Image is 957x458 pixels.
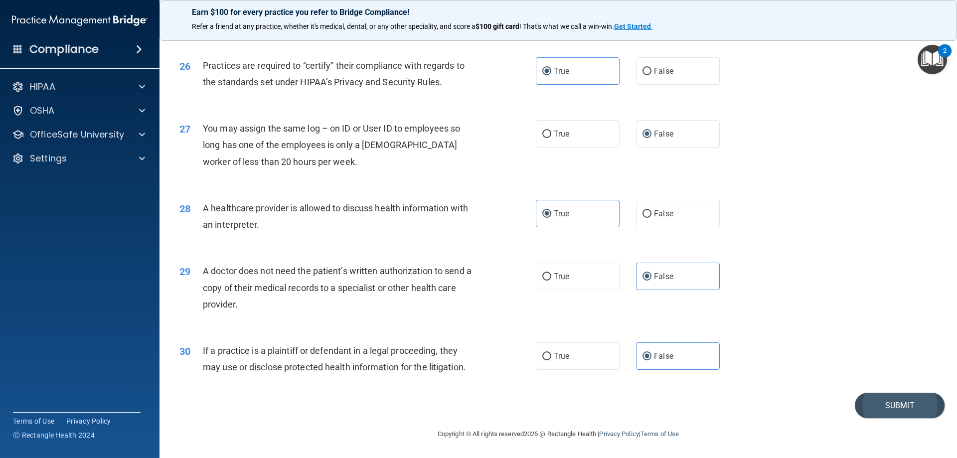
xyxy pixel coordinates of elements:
[30,129,124,141] p: OfficeSafe University
[614,22,652,30] a: Get Started
[29,42,99,56] h4: Compliance
[376,418,740,450] div: Copyright © All rights reserved 2025 @ Rectangle Health | |
[203,60,465,87] span: Practices are required to “certify” their compliance with regards to the standards set under HIPA...
[542,131,551,138] input: True
[542,68,551,75] input: True
[554,129,569,139] span: True
[12,81,145,93] a: HIPAA
[66,416,111,426] a: Privacy Policy
[12,10,148,30] img: PMB logo
[179,123,190,135] span: 27
[203,123,460,166] span: You may assign the same log – on ID or User ID to employees so long has one of the employees is o...
[642,210,651,218] input: False
[203,203,468,230] span: A healthcare provider is allowed to discuss health information with an interpreter.
[654,209,673,218] span: False
[918,45,947,74] button: Open Resource Center, 2 new notifications
[30,153,67,164] p: Settings
[12,105,145,117] a: OSHA
[554,351,569,361] span: True
[599,430,638,438] a: Privacy Policy
[203,266,472,309] span: A doctor does not need the patient’s written authorization to send a copy of their medical record...
[614,22,651,30] strong: Get Started
[203,345,466,372] span: If a practice is a plaintiff or defendant in a legal proceeding, they may use or disclose protect...
[642,131,651,138] input: False
[640,430,679,438] a: Terms of Use
[654,66,673,76] span: False
[855,393,945,418] button: Submit
[30,81,55,93] p: HIPAA
[554,272,569,281] span: True
[642,68,651,75] input: False
[192,22,476,30] span: Refer a friend at any practice, whether it's medical, dental, or any other speciality, and score a
[179,60,190,72] span: 26
[192,7,925,17] p: Earn $100 for every practice you refer to Bridge Compliance!
[943,51,947,64] div: 2
[654,129,673,139] span: False
[519,22,614,30] span: ! That's what we call a win-win.
[30,105,55,117] p: OSHA
[554,209,569,218] span: True
[654,272,673,281] span: False
[542,210,551,218] input: True
[476,22,519,30] strong: $100 gift card
[542,273,551,281] input: True
[13,416,54,426] a: Terms of Use
[554,66,569,76] span: True
[642,273,651,281] input: False
[179,345,190,357] span: 30
[179,266,190,278] span: 29
[642,353,651,360] input: False
[13,430,95,440] span: Ⓒ Rectangle Health 2024
[12,153,145,164] a: Settings
[179,203,190,215] span: 28
[654,351,673,361] span: False
[12,129,145,141] a: OfficeSafe University
[542,353,551,360] input: True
